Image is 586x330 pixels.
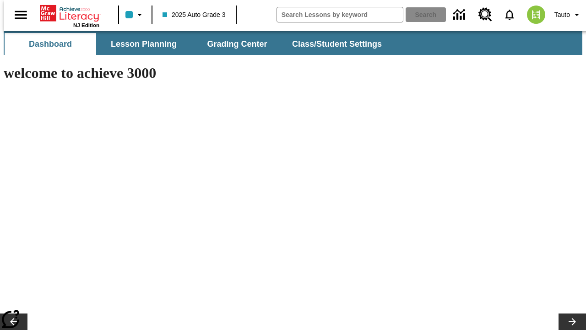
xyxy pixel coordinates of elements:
a: Notifications [498,3,521,27]
button: Grading Center [191,33,283,55]
span: 2025 Auto Grade 3 [163,10,226,20]
button: Class/Student Settings [285,33,389,55]
a: Resource Center, Will open in new tab [473,2,498,27]
button: Profile/Settings [551,6,586,23]
span: Grading Center [207,39,267,49]
div: Home [40,3,99,28]
button: Select a new avatar [521,3,551,27]
button: Lesson Planning [98,33,190,55]
span: Lesson Planning [111,39,177,49]
div: SubNavbar [4,33,390,55]
button: Open side menu [7,1,34,28]
button: Class color is light blue. Change class color [122,6,149,23]
span: Class/Student Settings [292,39,382,49]
h1: welcome to achieve 3000 [4,65,399,82]
button: Dashboard [5,33,96,55]
button: Lesson carousel, Next [559,313,586,330]
a: Home [40,4,99,22]
span: NJ Edition [73,22,99,28]
a: Data Center [448,2,473,27]
span: Dashboard [29,39,72,49]
span: Tauto [554,10,570,20]
div: SubNavbar [4,31,582,55]
img: avatar image [527,5,545,24]
input: search field [277,7,403,22]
